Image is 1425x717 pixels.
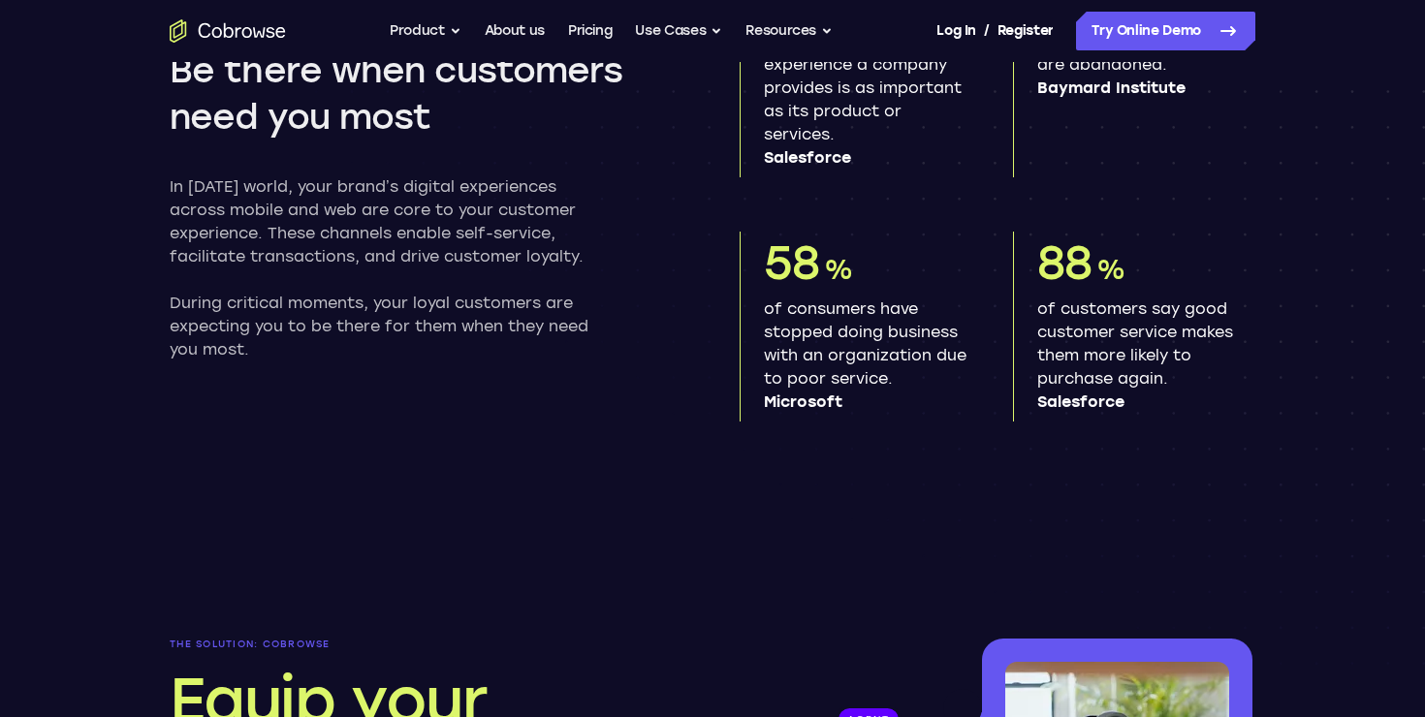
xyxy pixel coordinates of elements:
[1096,253,1124,286] span: %
[170,19,286,43] a: Go to the home page
[485,12,545,50] a: About us
[170,47,678,140] h2: Be there when customers need you most
[1037,297,1240,414] p: of customers say good customer service makes them more likely to purchase again.
[824,253,852,286] span: %
[568,12,613,50] a: Pricing
[1037,390,1240,414] span: Salesforce
[997,12,1054,50] a: Register
[390,12,461,50] button: Product
[764,297,966,414] p: of consumers have stopped doing business with an organization due to poor service.
[170,639,685,650] p: The solution: Cobrowse
[764,390,966,414] span: Microsoft
[1037,30,1240,100] p: of online shopping carts are abandoned.
[764,30,966,170] p: of people say the experience a company provides is as important as its product or services.
[1076,12,1255,50] a: Try Online Demo
[764,234,819,291] span: 58
[936,12,975,50] a: Log In
[1037,234,1092,291] span: 88
[170,292,608,361] p: During critical moments, your loyal customers are expecting you to be there for them when they ne...
[1037,77,1240,100] span: Baymard Institute
[745,12,833,50] button: Resources
[764,146,966,170] span: Salesforce
[170,175,608,268] p: In [DATE] world, your brand’s digital experiences across mobile and web are core to your customer...
[635,12,722,50] button: Use Cases
[984,19,990,43] span: /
